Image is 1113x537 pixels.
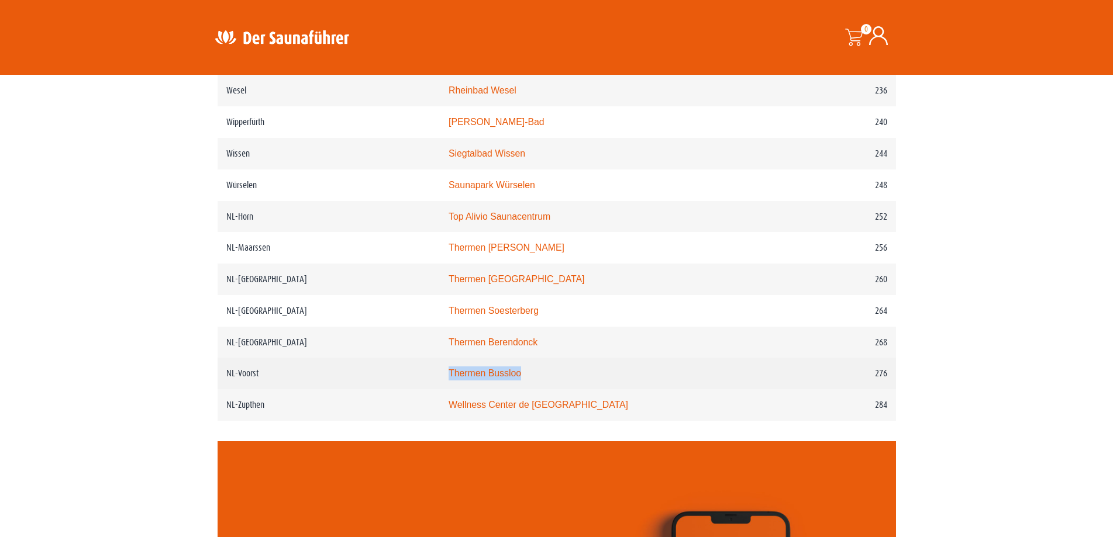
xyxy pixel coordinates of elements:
td: 256 [774,232,895,264]
a: Thermen [PERSON_NAME] [449,242,564,252]
td: NL-Voorst [218,358,440,389]
td: NL-[GEOGRAPHIC_DATA] [218,327,440,358]
td: Wipperfürth [218,106,440,138]
a: Saunapark Würselen [449,180,535,190]
td: 244 [774,138,895,169]
td: NL-Horn [218,201,440,233]
td: Wissen [218,138,440,169]
td: 248 [774,169,895,201]
a: Wellness Center de [GEOGRAPHIC_DATA] [449,400,628,410]
a: Thermen Berendonck [449,337,537,347]
td: NL-Zupthen [218,389,440,421]
a: Rheinbad Wesel [449,85,516,95]
td: 240 [774,106,895,138]
td: 264 [774,295,895,327]
td: NL-[GEOGRAPHIC_DATA] [218,264,440,295]
td: 268 [774,327,895,358]
td: 276 [774,358,895,389]
td: 252 [774,201,895,233]
a: Thermen Bussloo [449,368,521,378]
span: 0 [861,24,871,34]
a: Thermen Soesterberg [449,306,539,316]
td: 284 [774,389,895,421]
td: Wesel [218,75,440,106]
a: Siegtalbad Wissen [449,148,525,158]
a: [PERSON_NAME]-Bad [449,117,545,127]
td: NL-Maarssen [218,232,440,264]
td: NL-[GEOGRAPHIC_DATA] [218,295,440,327]
td: 236 [774,75,895,106]
a: Thermen [GEOGRAPHIC_DATA] [449,274,585,284]
td: 260 [774,264,895,295]
a: Top Alivio Saunacentrum [449,212,550,221]
td: Würselen [218,169,440,201]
